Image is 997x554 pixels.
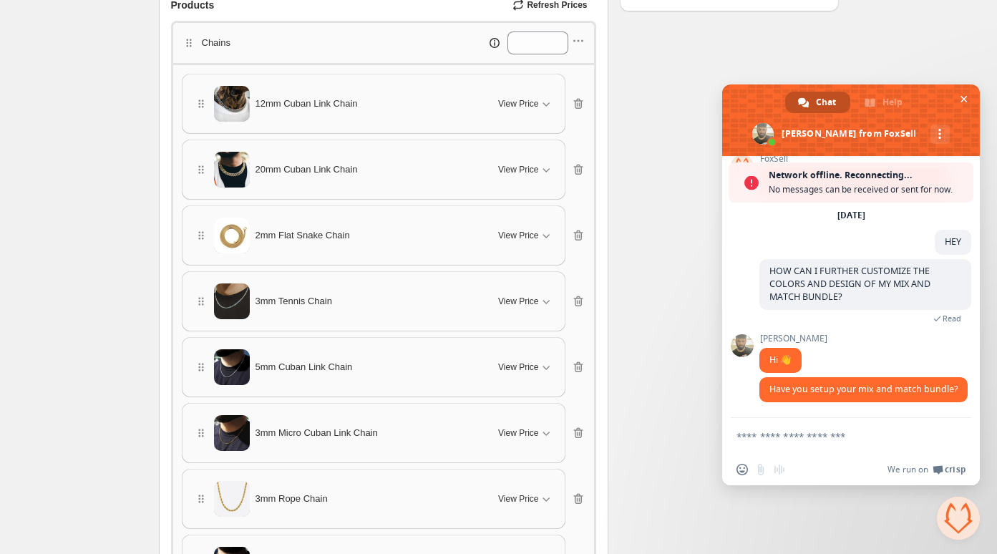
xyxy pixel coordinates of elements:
[214,477,250,522] img: 3mm Rope Chain
[256,97,358,111] span: 12mm Cuban Link Chain
[256,228,350,243] span: 2mm Flat Snake Chain
[887,464,966,475] a: We run onCrisp
[214,152,250,188] img: 20mm Cuban Link Chain
[256,492,328,506] span: 3mm Rope Chain
[498,98,538,110] span: View Price
[837,211,865,220] div: [DATE]
[937,497,980,540] a: Close chat
[956,92,971,107] span: Close chat
[945,464,966,475] span: Crisp
[490,158,561,181] button: View Price
[769,265,930,303] span: HOW CAN I FURTHER CUSTOMIZE THE COLORS AND DESIGN OF MY MIX AND MATCH BUNDLE?
[498,493,538,505] span: View Price
[887,464,928,475] span: We run on
[816,92,836,113] span: Chat
[256,162,358,177] span: 20mm Cuban Link Chain
[498,361,538,373] span: View Price
[498,230,538,241] span: View Price
[490,422,561,444] button: View Price
[256,360,353,374] span: 5mm Cuban Link Chain
[769,354,792,366] span: Hi 👋
[256,426,378,440] span: 3mm Micro Cuban Link Chain
[214,415,250,451] img: 3mm Micro Cuban Link Chain
[498,427,538,439] span: View Price
[759,334,827,344] span: [PERSON_NAME]
[490,224,561,247] button: View Price
[256,294,332,308] span: 3mm Tennis Chain
[769,383,958,395] span: Have you setup your mix and match bundle?
[202,36,230,50] p: Chains
[498,164,538,175] span: View Price
[214,82,250,127] img: 12mm Cuban Link Chain
[490,290,561,313] button: View Price
[769,183,966,197] span: No messages can be received or sent for now.
[214,218,250,253] img: 2mm Flat Snake Chain
[490,356,561,379] button: View Price
[943,314,961,324] span: Read
[214,279,250,324] img: 3mm Tennis Chain
[736,418,937,454] textarea: Compose your message...
[490,487,561,510] button: View Price
[490,92,561,115] button: View Price
[498,296,538,307] span: View Price
[214,349,250,385] img: 5mm Cuban Link Chain
[785,92,850,113] a: Chat
[769,168,966,183] span: Network offline. Reconnecting...
[736,464,748,475] span: Insert an emoji
[945,235,961,248] span: HEY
